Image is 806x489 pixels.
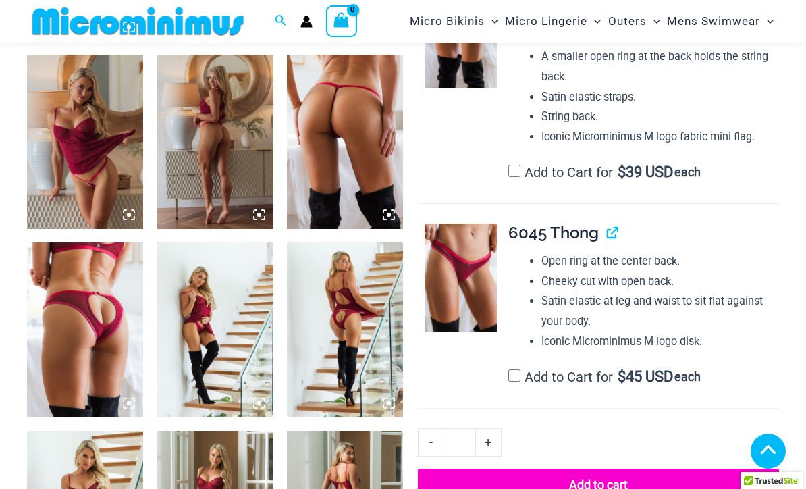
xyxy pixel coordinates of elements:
li: String back. [541,107,779,127]
a: Micro LingerieMenu ToggleMenu Toggle [502,4,604,38]
label: Add to Cart for [508,164,701,180]
input: Product quantity [444,428,475,457]
nav: Site Navigation [404,2,779,41]
li: Iconic Microminimus M logo disk. [541,332,779,352]
span: Menu Toggle [760,4,774,38]
img: MM SHOP LOGO FLAT [27,6,249,36]
a: - [418,428,444,457]
a: View Shopping Cart, empty [326,5,357,36]
img: Guilty Pleasures Red 689 Micro [287,55,403,229]
a: + [476,428,502,457]
li: Satin elastic at leg and waist to sit flat against your body. [541,291,779,331]
span: $ [618,368,626,385]
img: Guilty Pleasures Red 1260 Slip 6045 Thong [157,242,273,417]
li: Open ring at the center back. [541,251,779,272]
input: Add to Cart for$39 USD each [508,165,520,177]
img: Guilty Pleasures Red 6045 Thong [27,242,143,417]
span: Micro Bikinis [410,4,485,38]
span: Menu Toggle [647,4,660,38]
a: Micro BikinisMenu ToggleMenu Toggle [406,4,502,38]
input: Add to Cart for$45 USD each [508,369,520,382]
a: OutersMenu ToggleMenu Toggle [605,4,664,38]
span: each [674,370,701,384]
span: 45 USD [618,370,673,384]
a: Mens SwimwearMenu ToggleMenu Toggle [664,4,777,38]
img: Guilty Pleasures Red 1260 Slip 689 Micro [27,55,143,229]
span: each [674,165,701,179]
img: Guilty Pleasures Red 1260 Slip 689 Micro [157,55,273,229]
span: Outers [608,4,647,38]
li: Iconic Microminimus M logo fabric mini flag. [541,127,779,147]
span: Menu Toggle [485,4,498,38]
a: Search icon link [275,13,287,30]
img: Guilty Pleasures Red 1260 Slip 6045 Thong [287,242,403,417]
span: Mens Swimwear [667,4,760,38]
span: Menu Toggle [587,4,601,38]
li: A smaller open ring at the back holds the string back. [541,47,779,86]
span: 39 USD [618,165,673,179]
li: Satin elastic straps. [541,87,779,107]
img: Guilty Pleasures Red 6045 Thong [425,224,497,332]
span: $ [618,163,626,180]
span: 6045 Thong [508,223,599,242]
label: Add to Cart for [508,369,701,385]
a: Account icon link [300,16,313,28]
li: Cheeky cut with open back. [541,272,779,292]
span: Micro Lingerie [505,4,587,38]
